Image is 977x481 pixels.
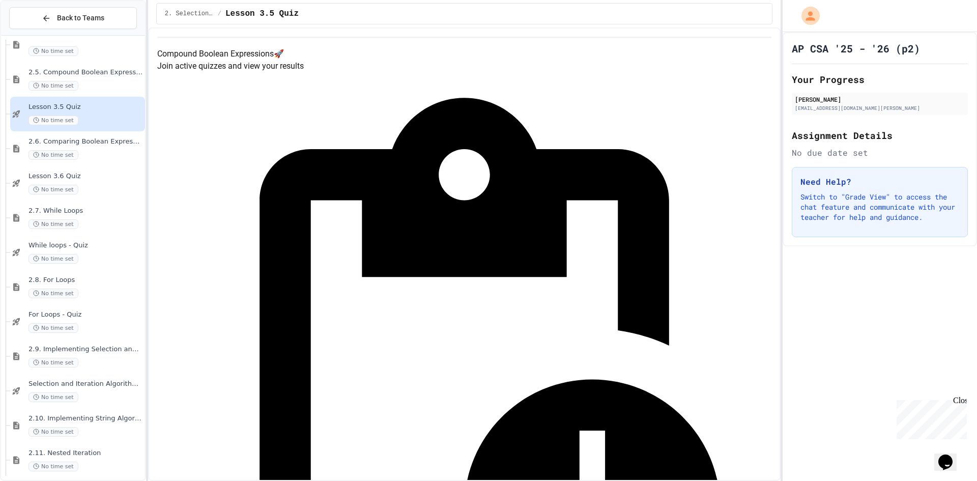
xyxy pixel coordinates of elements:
div: [PERSON_NAME] [795,95,965,104]
span: Lesson 3.6 Quiz [28,172,143,181]
p: Switch to "Grade View" to access the chat feature and communicate with your teacher for help and ... [800,192,959,222]
span: No time set [28,462,78,471]
p: Join active quizzes and view your results [157,60,771,72]
span: 2.7. While Loops [28,207,143,215]
h1: AP CSA '25 - '26 (p2) [792,41,920,55]
h2: Assignment Details [792,128,968,143]
h2: Your Progress [792,72,968,87]
span: No time set [28,427,78,437]
h4: Compound Boolean Expressions 🚀 [157,48,771,60]
span: No time set [28,185,78,194]
button: Back to Teams [9,7,137,29]
h3: Need Help? [800,176,959,188]
span: 2.10. Implementing String Algorithms [28,414,143,423]
span: No time set [28,323,78,333]
span: Selection and Iteration Algorithms - Topic 2.9 [28,380,143,388]
div: My Account [791,4,822,27]
span: No time set [28,150,78,160]
span: 2.8. For Loops [28,276,143,285]
span: No time set [28,219,78,229]
span: Back to Teams [57,13,104,23]
span: 2.6. Comparing Boolean Expressions ([PERSON_NAME] Laws) [28,137,143,146]
span: No time set [28,116,78,125]
span: Lesson 3.5 Quiz [225,8,299,20]
span: / [218,10,221,18]
span: For Loops - Quiz [28,310,143,319]
div: Chat with us now!Close [4,4,70,65]
span: No time set [28,358,78,367]
span: 2.11. Nested Iteration [28,449,143,458]
span: 2. Selection and Iteration [165,10,214,18]
span: Lesson 3.5 Quiz [28,103,143,111]
span: No time set [28,81,78,91]
div: [EMAIL_ADDRESS][DOMAIN_NAME][PERSON_NAME] [795,104,965,112]
iframe: chat widget [934,440,967,471]
span: 2.9. Implementing Selection and Iteration Algorithms [28,345,143,354]
span: No time set [28,46,78,56]
span: No time set [28,289,78,298]
span: While loops - Quiz [28,241,143,250]
div: No due date set [792,147,968,159]
span: No time set [28,254,78,264]
iframe: chat widget [893,396,967,439]
span: No time set [28,392,78,402]
span: 2.5. Compound Boolean Expressions [28,68,143,77]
